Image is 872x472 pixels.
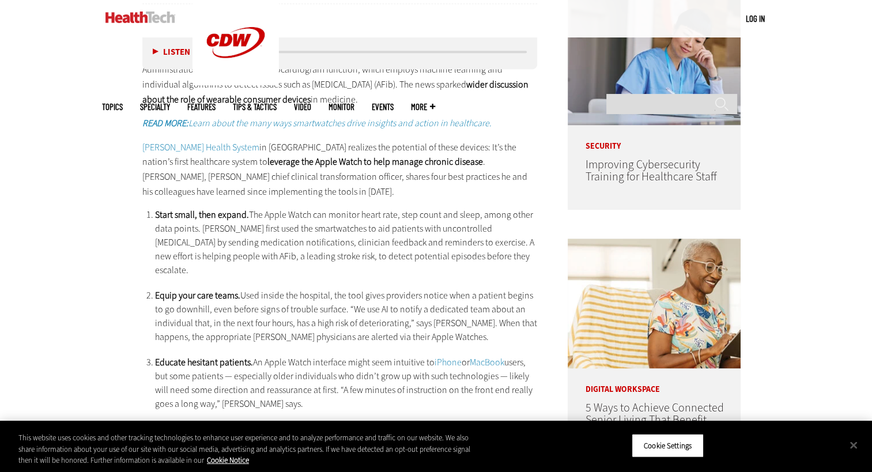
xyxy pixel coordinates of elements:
a: Log in [746,13,765,24]
a: More information about your privacy [207,455,249,465]
li: An Apple Watch interface might seem intuitive to or users, but some patients — especially older i... [155,356,538,411]
strong: leverage the Apple Watch to help manage chronic disease [267,156,483,168]
a: iPhone [435,356,462,368]
button: Cookie Settings [632,433,704,458]
strong: Start small, then expand. [155,209,249,221]
img: Home [105,12,175,23]
strong: Equip your care teams. [155,289,240,301]
span: Topics [102,103,123,111]
p: Security [568,125,741,150]
a: Video [294,103,311,111]
a: MonITor [329,103,354,111]
div: User menu [746,13,765,25]
div: This website uses cookies and other tracking technologies to enhance user experience and to analy... [18,432,480,466]
li: The Apple Watch can monitor heart rate, step count and sleep, among other data points. [PERSON_NA... [155,208,538,277]
p: Digital Workspace [568,368,741,394]
p: in [GEOGRAPHIC_DATA] realizes the potential of these devices: It’s the nation’s first healthcare ... [142,140,538,199]
a: Events [372,103,394,111]
li: Used inside the hospital, the tool gives providers notice when a patient begins to go downhill, e... [155,289,538,344]
span: More [411,103,435,111]
img: Networking Solutions for Senior Living [568,239,741,368]
button: Close [841,432,866,458]
a: MacBook [470,356,504,368]
span: Specialty [140,103,170,111]
a: [PERSON_NAME] Health System [142,141,259,153]
a: CDW [192,76,279,88]
strong: Educate hesitant patients. [155,356,253,368]
a: Tips & Tactics [233,103,277,111]
a: Features [187,103,216,111]
a: 5 Ways to Achieve Connected Senior Living That Benefit Residents and Staff [585,400,723,440]
a: Improving Cybersecurity Training for Healthcare Staff [585,157,716,184]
